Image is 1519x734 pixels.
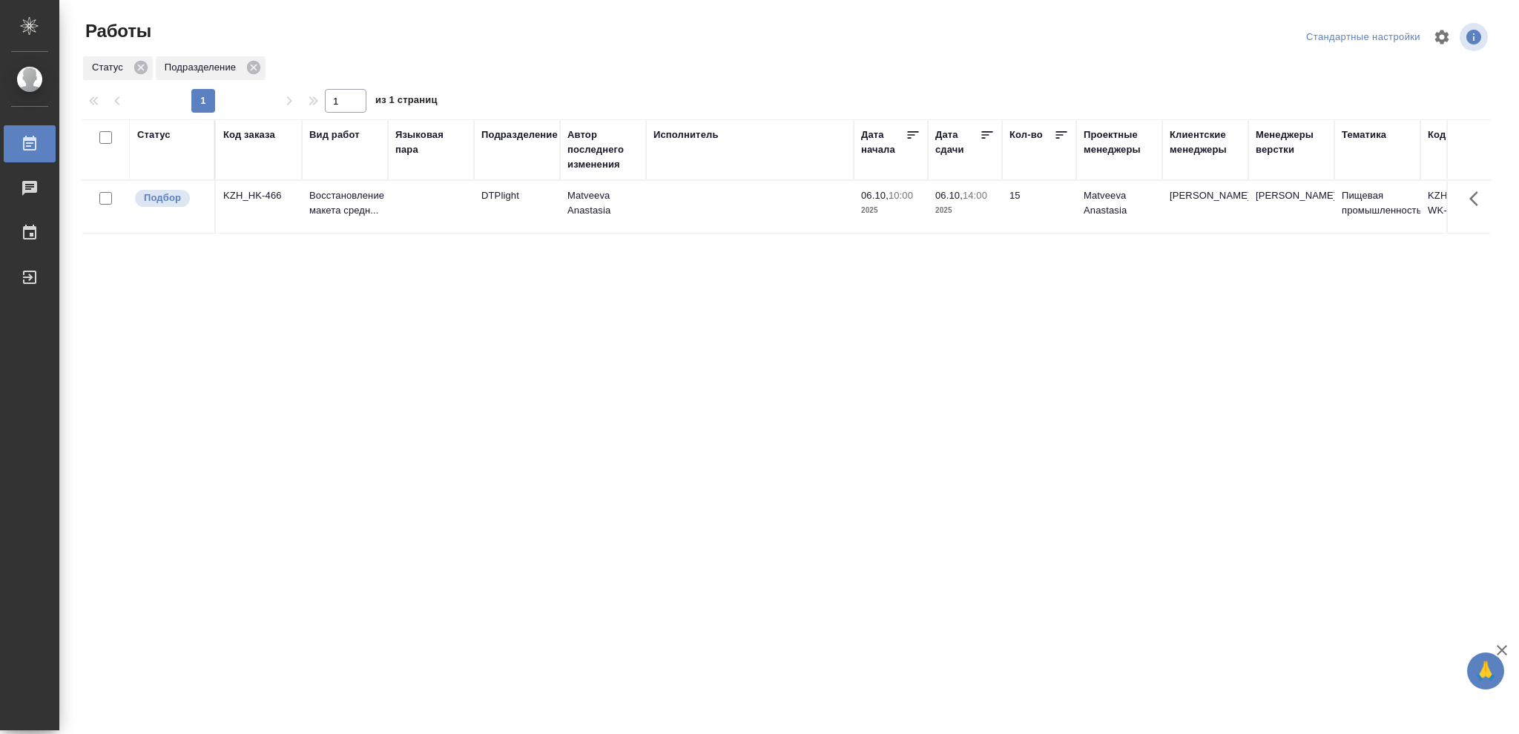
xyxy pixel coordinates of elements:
[134,188,207,208] div: Можно подбирать исполнителей
[223,188,294,203] div: KZH_HK-466
[1460,181,1496,216] button: Здесь прячутся важные кнопки
[474,181,560,233] td: DTPlight
[861,203,920,218] p: 2025
[1460,23,1491,51] span: Посмотреть информацию
[144,191,181,205] p: Подбор
[560,181,646,233] td: Matveeva Anastasia
[395,128,467,157] div: Языковая пара
[1256,128,1327,157] div: Менеджеры верстки
[83,56,153,80] div: Статус
[137,128,171,142] div: Статус
[1256,188,1327,203] p: [PERSON_NAME]
[935,203,995,218] p: 2025
[1424,19,1460,55] span: Настроить таблицу
[82,19,151,43] span: Работы
[1076,181,1162,233] td: Matveeva Anastasia
[309,188,380,218] p: Восстановление макета средн...
[1084,128,1155,157] div: Проектные менеджеры
[1002,181,1076,233] td: 15
[567,128,639,172] div: Автор последнего изменения
[1009,128,1043,142] div: Кол-во
[861,190,889,201] p: 06.10,
[1420,181,1506,233] td: KZH_HK-466-WK-006
[1170,128,1241,157] div: Клиентские менеджеры
[309,128,360,142] div: Вид работ
[1342,188,1413,218] p: Пищевая промышленность
[861,128,906,157] div: Дата начала
[156,56,266,80] div: Подразделение
[375,91,438,113] span: из 1 страниц
[92,60,128,75] p: Статус
[935,190,963,201] p: 06.10,
[1428,128,1485,142] div: Код работы
[1342,128,1386,142] div: Тематика
[1467,652,1504,690] button: 🙏
[481,128,558,142] div: Подразделение
[1473,655,1498,687] span: 🙏
[935,128,980,157] div: Дата сдачи
[165,60,241,75] p: Подразделение
[223,128,275,142] div: Код заказа
[1302,26,1424,49] div: split button
[889,190,913,201] p: 10:00
[963,190,987,201] p: 14:00
[653,128,719,142] div: Исполнитель
[1162,181,1248,233] td: [PERSON_NAME]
